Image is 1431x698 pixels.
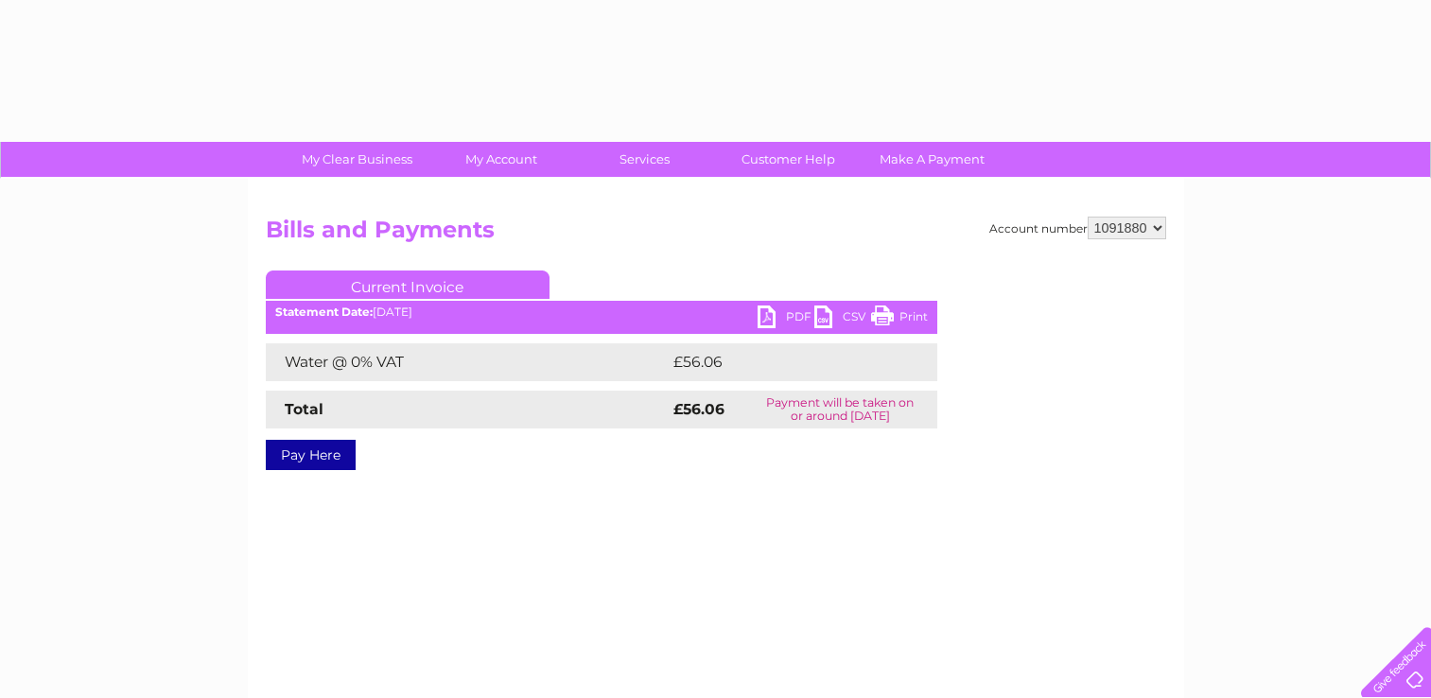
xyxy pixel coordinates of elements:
a: CSV [814,305,871,333]
a: Services [567,142,723,177]
b: Statement Date: [275,305,373,319]
a: My Clear Business [279,142,435,177]
strong: £56.06 [673,400,724,418]
h2: Bills and Payments [266,217,1166,253]
strong: Total [285,400,323,418]
td: Payment will be taken on or around [DATE] [743,391,937,428]
a: Current Invoice [266,270,550,299]
div: Account number [989,217,1166,239]
a: Make A Payment [854,142,1010,177]
a: PDF [758,305,814,333]
td: £56.06 [669,343,900,381]
a: Print [871,305,928,333]
td: Water @ 0% VAT [266,343,669,381]
a: Customer Help [710,142,866,177]
a: My Account [423,142,579,177]
div: [DATE] [266,305,937,319]
a: Pay Here [266,440,356,470]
